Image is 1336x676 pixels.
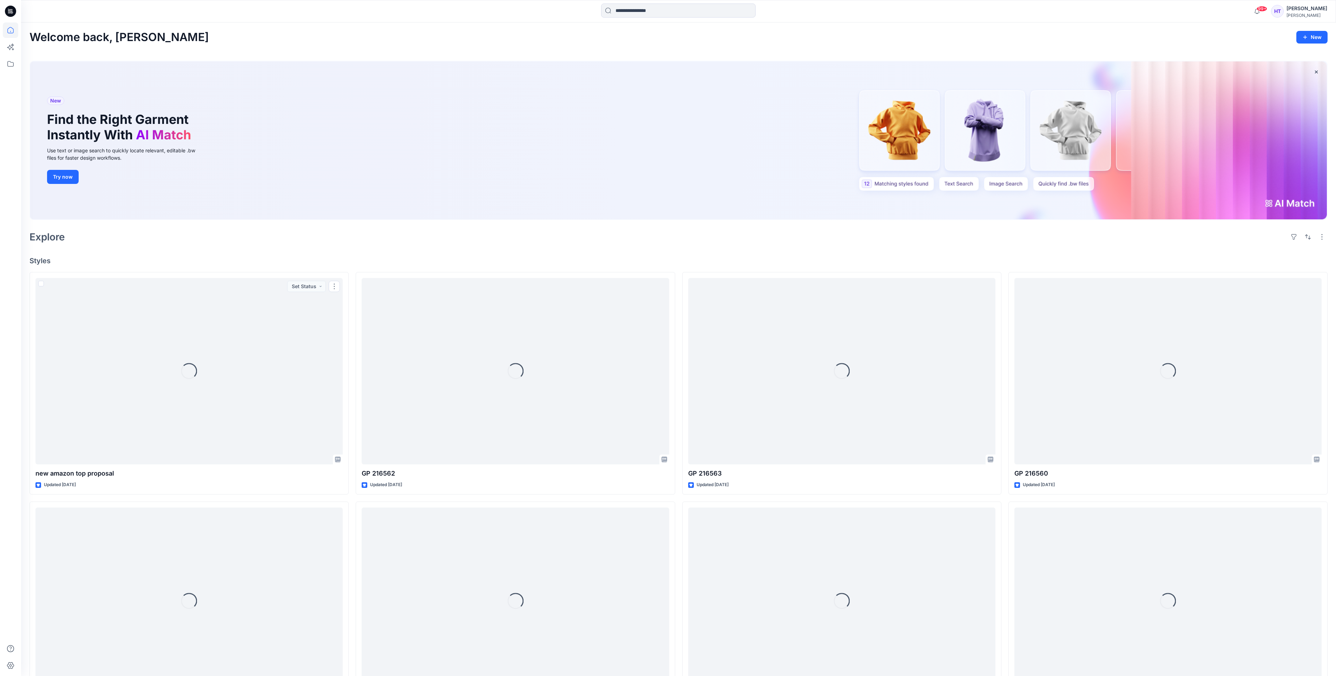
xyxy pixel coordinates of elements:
p: GP 216560 [1014,469,1322,478]
p: Updated [DATE] [1023,481,1055,489]
p: new amazon top proposal [35,469,343,478]
span: AI Match [136,127,191,143]
h2: Welcome back, [PERSON_NAME] [29,31,209,44]
p: Updated [DATE] [697,481,729,489]
p: Updated [DATE] [370,481,402,489]
h4: Styles [29,257,1328,265]
p: GP 216562 [362,469,669,478]
div: [PERSON_NAME] [1286,4,1327,13]
div: Use text or image search to quickly locate relevant, editable .bw files for faster design workflows. [47,147,205,161]
div: [PERSON_NAME] [1286,13,1327,18]
h2: Explore [29,231,65,243]
span: New [50,97,61,105]
p: Updated [DATE] [44,481,76,489]
button: Try now [47,170,79,184]
button: New [1296,31,1328,44]
div: HT [1271,5,1284,18]
span: 99+ [1257,6,1267,12]
h1: Find the Right Garment Instantly With [47,112,195,142]
p: GP 216563 [688,469,995,478]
